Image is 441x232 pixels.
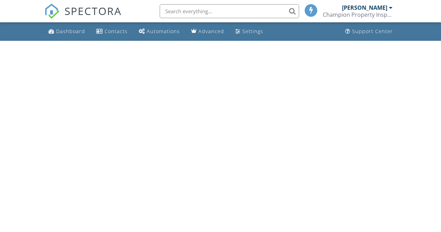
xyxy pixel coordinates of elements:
span: SPECTORA [64,3,122,18]
a: Contacts [93,25,130,38]
div: Automations [147,28,180,35]
a: Support Center [342,25,396,38]
img: The Best Home Inspection Software - Spectora [44,3,60,19]
div: Advanced [198,28,224,35]
div: [PERSON_NAME] [342,4,387,11]
a: Settings [233,25,266,38]
a: Advanced [188,25,227,38]
a: Automations (Basic) [136,25,183,38]
div: Support Center [352,28,393,35]
input: Search everything... [160,4,299,18]
div: Contacts [105,28,128,35]
a: SPECTORA [44,9,122,24]
a: Dashboard [46,25,88,38]
div: Dashboard [56,28,85,35]
div: Settings [242,28,263,35]
div: Champion Property Inspection LLC [323,11,393,18]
